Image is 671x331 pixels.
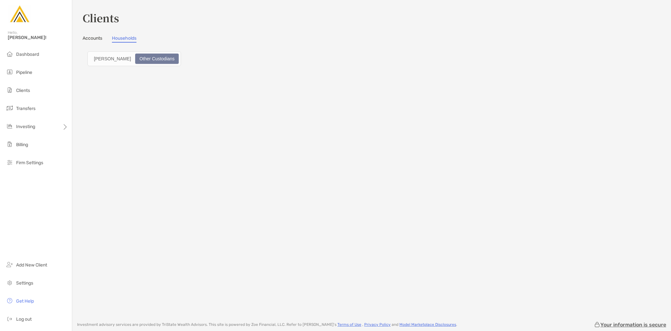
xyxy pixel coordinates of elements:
img: logout icon [6,315,14,323]
p: Your information is secure [600,322,666,328]
div: Zoe [90,54,135,63]
img: settings icon [6,279,14,286]
p: Investment advisory services are provided by TriState Wealth Advisors . This site is powered by Z... [77,322,457,327]
span: Log out [16,316,32,322]
span: Transfers [16,106,35,111]
span: Investing [16,124,35,129]
a: Households [112,35,136,43]
span: [PERSON_NAME]! [8,35,68,40]
span: Pipeline [16,70,32,75]
a: Privacy Policy [364,322,391,327]
span: Dashboard [16,52,39,57]
img: Zoe Logo [8,3,31,26]
img: transfers icon [6,104,14,112]
img: investing icon [6,122,14,130]
span: Settings [16,280,33,286]
span: Firm Settings [16,160,43,165]
a: Model Marketplace Disclosures [399,322,456,327]
img: get-help icon [6,297,14,305]
img: clients icon [6,86,14,94]
span: Add New Client [16,262,47,268]
span: Get Help [16,298,34,304]
img: dashboard icon [6,50,14,58]
h3: Clients [83,10,661,25]
img: add_new_client icon [6,261,14,268]
span: Billing [16,142,28,147]
img: pipeline icon [6,68,14,76]
img: firm-settings icon [6,158,14,166]
img: billing icon [6,140,14,148]
a: Terms of Use [337,322,361,327]
div: Other Custodians [136,54,178,63]
span: Clients [16,88,30,93]
div: segmented control [87,51,181,66]
a: Accounts [83,35,102,43]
